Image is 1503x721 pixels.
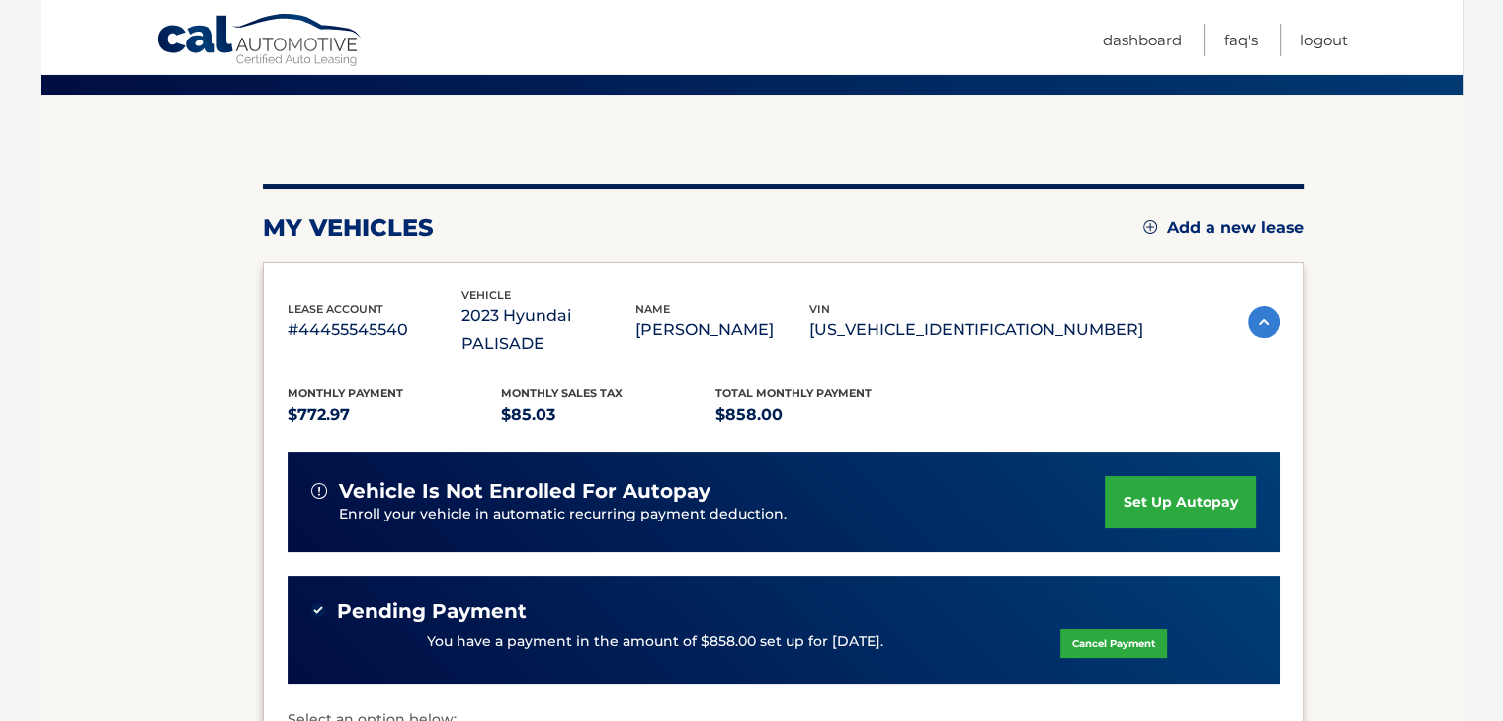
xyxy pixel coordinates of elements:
[1103,24,1182,56] a: Dashboard
[1060,629,1167,658] a: Cancel Payment
[715,401,930,429] p: $858.00
[288,401,502,429] p: $772.97
[809,302,830,316] span: vin
[311,483,327,499] img: alert-white.svg
[337,600,527,624] span: Pending Payment
[156,13,364,70] a: Cal Automotive
[1248,306,1280,338] img: accordion-active.svg
[501,401,715,429] p: $85.03
[1143,218,1304,238] a: Add a new lease
[339,504,1106,525] p: Enroll your vehicle in automatic recurring payment deduction.
[288,386,403,400] span: Monthly Payment
[263,213,434,243] h2: my vehicles
[1224,24,1258,56] a: FAQ's
[339,479,710,504] span: vehicle is not enrolled for autopay
[1143,220,1157,234] img: add.svg
[288,302,383,316] span: lease account
[311,603,325,617] img: check-green.svg
[635,316,809,344] p: [PERSON_NAME]
[1105,476,1255,528] a: set up autopay
[501,386,623,400] span: Monthly sales Tax
[461,288,511,302] span: vehicle
[427,631,883,653] p: You have a payment in the amount of $858.00 set up for [DATE].
[1300,24,1348,56] a: Logout
[809,316,1143,344] p: [US_VEHICLE_IDENTIFICATION_NUMBER]
[635,302,670,316] span: name
[288,316,461,344] p: #44455545540
[715,386,872,400] span: Total Monthly Payment
[461,302,635,358] p: 2023 Hyundai PALISADE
